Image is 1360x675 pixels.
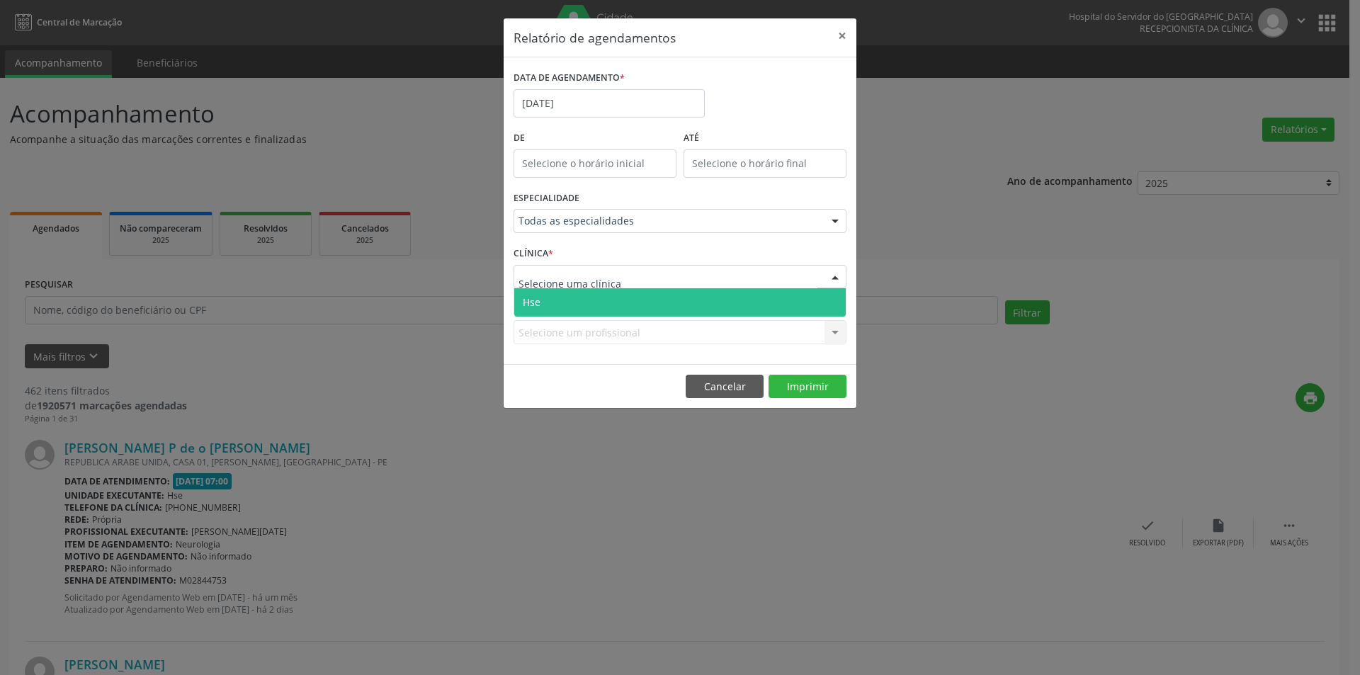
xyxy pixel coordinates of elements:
[684,127,846,149] label: ATÉ
[684,149,846,178] input: Selecione o horário final
[514,67,625,89] label: DATA DE AGENDAMENTO
[828,18,856,53] button: Close
[518,270,817,298] input: Selecione uma clínica
[523,295,540,309] span: Hse
[514,127,676,149] label: De
[686,375,764,399] button: Cancelar
[514,28,676,47] h5: Relatório de agendamentos
[514,188,579,210] label: ESPECIALIDADE
[769,375,846,399] button: Imprimir
[514,149,676,178] input: Selecione o horário inicial
[514,89,705,118] input: Selecione uma data ou intervalo
[518,214,817,228] span: Todas as especialidades
[514,243,553,265] label: CLÍNICA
